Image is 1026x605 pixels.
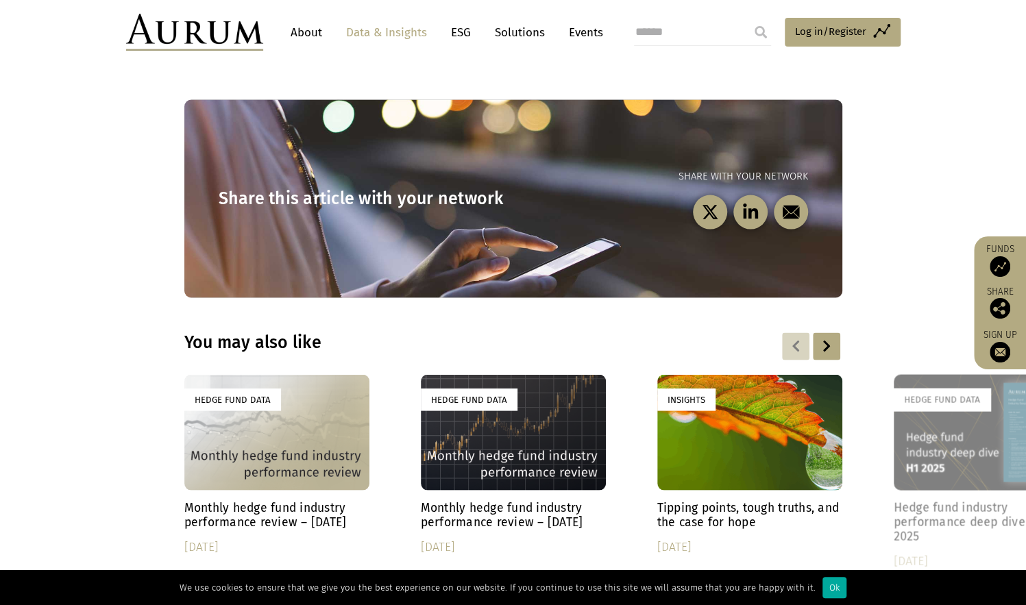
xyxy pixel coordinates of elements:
a: Data & Insights [339,20,434,45]
img: Share this post [990,298,1010,319]
div: [DATE] [184,537,369,556]
div: Ok [822,577,846,598]
div: [DATE] [421,537,606,556]
a: Log in/Register [785,18,901,47]
div: Share [981,287,1019,319]
img: Access Funds [990,256,1010,277]
h3: Share this article with your network [219,188,513,208]
img: Sign up to our newsletter [990,342,1010,362]
div: Hedge Fund Data [894,388,990,410]
h4: Monthly hedge fund industry performance review – [DATE] [184,500,369,529]
input: Submit [747,18,774,46]
img: Aurum [126,14,263,51]
img: email-black.svg [782,203,799,220]
p: Share with your network [513,168,808,184]
h3: You may also like [184,332,665,352]
div: Insights [657,388,716,410]
a: Sign up [981,329,1019,362]
img: twitter-black.svg [701,203,718,220]
div: Hedge Fund Data [421,388,517,410]
h4: Monthly hedge fund industry performance review – [DATE] [421,500,606,529]
a: About [284,20,329,45]
a: Solutions [488,20,552,45]
a: Funds [981,243,1019,277]
div: Hedge Fund Data [184,388,281,410]
div: [DATE] [657,537,842,556]
img: linkedin-black.svg [742,203,759,220]
span: Log in/Register [795,23,866,40]
a: ESG [444,20,478,45]
a: Events [562,20,603,45]
h4: Tipping points, tough truths, and the case for hope [657,500,842,529]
